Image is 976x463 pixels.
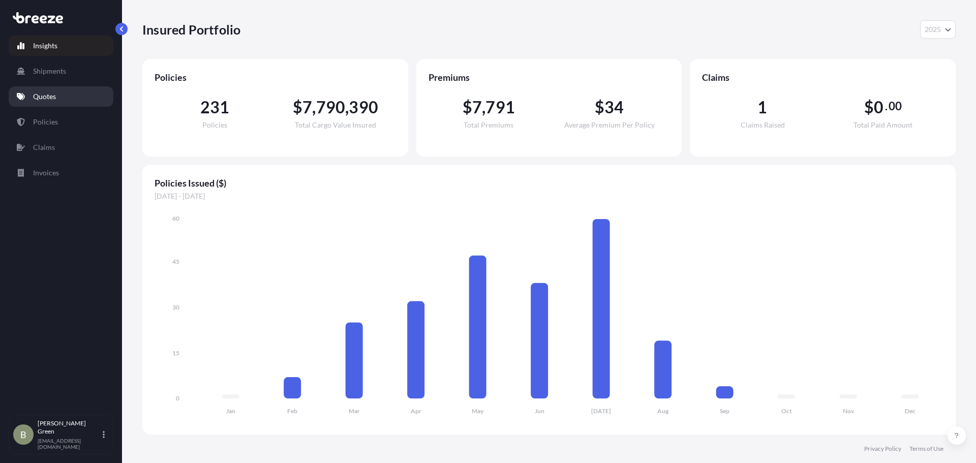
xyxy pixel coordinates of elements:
[604,99,624,115] span: 34
[349,407,360,415] tspan: Mar
[33,117,58,127] p: Policies
[885,102,888,110] span: .
[702,71,943,83] span: Claims
[142,21,240,38] p: Insured Portfolio
[155,71,396,83] span: Policies
[226,407,235,415] tspan: Jan
[874,99,883,115] span: 0
[155,177,943,189] span: Policies Issued ($)
[889,102,902,110] span: 00
[312,99,316,115] span: ,
[591,407,611,415] tspan: [DATE]
[741,121,785,129] span: Claims Raised
[853,121,912,129] span: Total Paid Amount
[172,349,179,357] tspan: 15
[9,112,113,132] a: Policies
[463,99,472,115] span: $
[200,99,230,115] span: 231
[349,99,378,115] span: 390
[429,71,670,83] span: Premiums
[595,99,604,115] span: $
[864,445,901,453] a: Privacy Policy
[464,121,513,129] span: Total Premiums
[9,137,113,158] a: Claims
[302,99,312,115] span: 7
[295,121,376,129] span: Total Cargo Value Insured
[482,99,485,115] span: ,
[9,36,113,56] a: Insights
[909,445,943,453] a: Terms of Use
[843,407,855,415] tspan: Nov
[781,407,792,415] tspan: Oct
[33,168,59,178] p: Invoices
[535,407,544,415] tspan: Jun
[864,99,874,115] span: $
[38,419,101,436] p: [PERSON_NAME] Green
[155,191,943,201] span: [DATE] - [DATE]
[472,99,482,115] span: 7
[33,91,56,102] p: Quotes
[172,214,179,222] tspan: 60
[720,407,729,415] tspan: Sep
[657,407,669,415] tspan: Aug
[176,394,179,402] tspan: 0
[757,99,767,115] span: 1
[202,121,227,129] span: Policies
[9,163,113,183] a: Invoices
[316,99,346,115] span: 790
[172,303,179,311] tspan: 30
[925,24,941,35] span: 2025
[20,429,26,440] span: B
[9,86,113,107] a: Quotes
[920,20,956,39] button: Year Selector
[293,99,302,115] span: $
[172,258,179,265] tspan: 45
[564,121,655,129] span: Average Premium Per Policy
[287,407,297,415] tspan: Feb
[33,66,66,76] p: Shipments
[9,61,113,81] a: Shipments
[345,99,349,115] span: ,
[485,99,515,115] span: 791
[38,438,101,450] p: [EMAIL_ADDRESS][DOMAIN_NAME]
[411,407,421,415] tspan: Apr
[33,41,57,51] p: Insights
[472,407,484,415] tspan: May
[905,407,916,415] tspan: Dec
[33,142,55,152] p: Claims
